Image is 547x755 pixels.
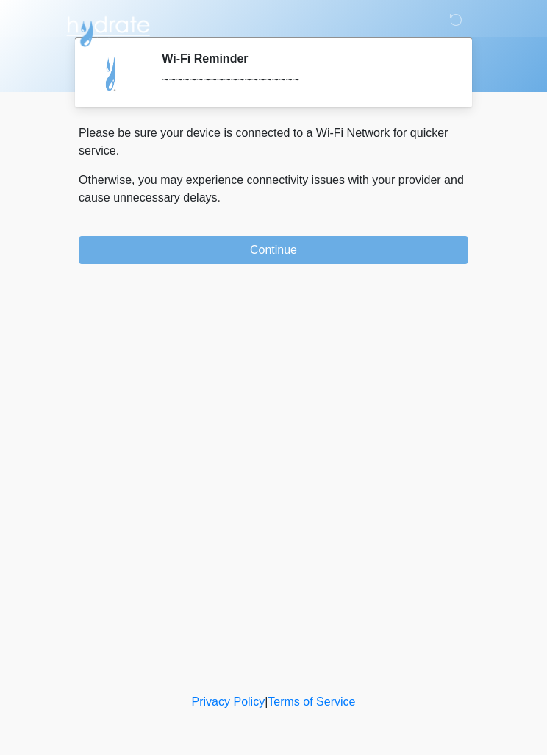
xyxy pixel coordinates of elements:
[265,695,268,708] a: |
[79,236,468,264] button: Continue
[90,52,134,96] img: Agent Avatar
[192,695,265,708] a: Privacy Policy
[162,71,446,89] div: ~~~~~~~~~~~~~~~~~~~~
[64,11,152,48] img: Hydrate IV Bar - Scottsdale Logo
[268,695,355,708] a: Terms of Service
[218,191,221,204] span: .
[79,124,468,160] p: Please be sure your device is connected to a Wi-Fi Network for quicker service.
[79,171,468,207] p: Otherwise, you may experience connectivity issues with your provider and cause unnecessary delays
